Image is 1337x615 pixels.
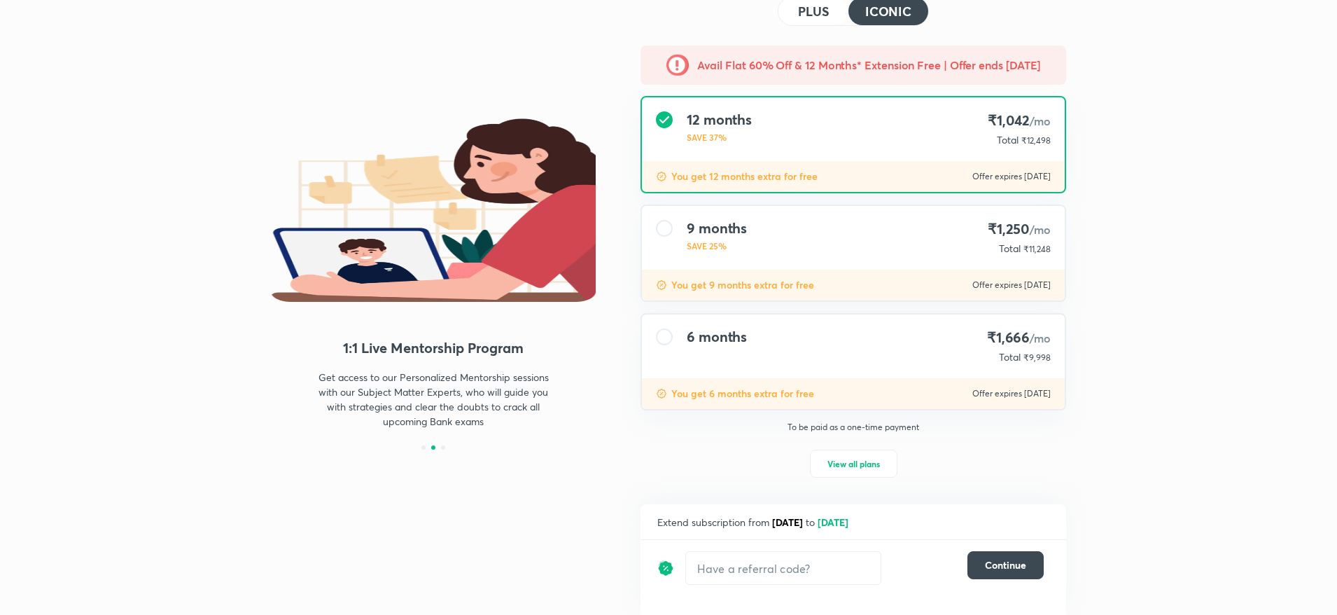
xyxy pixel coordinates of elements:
[818,516,848,529] span: [DATE]
[810,450,897,478] button: View all plans
[967,551,1044,579] button: Continue
[827,457,880,471] span: View all plans
[629,422,1077,433] p: To be paid as a one-time payment
[1030,222,1051,237] span: /mo
[671,278,814,292] p: You get 9 months extra for free
[666,54,689,76] img: -
[772,516,803,529] span: [DATE]
[687,329,747,345] h4: 6 months
[972,279,1051,291] p: Offer expires [DATE]
[988,111,1051,130] h4: ₹1,042
[656,171,667,182] img: discount
[985,558,1026,572] span: Continue
[687,111,752,128] h4: 12 months
[798,5,829,18] h4: PLUS
[271,338,596,359] h4: 1:1 Live Mentorship Program
[999,350,1021,364] p: Total
[656,279,667,291] img: discount
[671,387,814,401] p: You get 6 months extra for free
[1021,135,1051,146] span: ₹12,498
[686,552,881,585] input: Have a referral code?
[999,242,1021,256] p: Total
[997,133,1018,147] p: Total
[1023,244,1051,254] span: ₹11,248
[671,170,818,184] p: You get 12 months extra for free
[972,388,1051,399] p: Offer expires [DATE]
[1030,331,1051,345] span: /mo
[697,57,1041,74] h5: Avail Flat 60% Off & 12 Months* Extension Free | Offer ends [DATE]
[1023,352,1051,363] span: ₹9,998
[987,329,1051,347] h4: ₹1,666
[657,516,851,529] span: Extend subscription from to
[972,171,1051,182] p: Offer expires [DATE]
[988,220,1051,239] h4: ₹1,250
[1030,113,1051,128] span: /mo
[656,388,667,399] img: discount
[311,370,555,429] p: Get access to our Personalized Mentorship sessions with our Subject Matter Experts, who will guid...
[687,131,752,144] p: SAVE 37%
[271,58,596,302] img: 1_1_Mentor_Creative_e302d008be.png
[657,551,674,585] img: discount
[687,220,747,237] h4: 9 months
[687,240,747,252] p: SAVE 25%
[865,5,911,18] h4: ICONIC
